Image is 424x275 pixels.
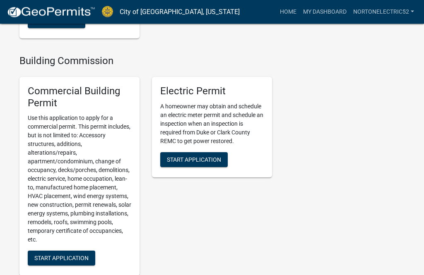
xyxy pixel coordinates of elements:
[300,4,350,20] a: My Dashboard
[160,103,264,146] p: A homeowner may obtain and schedule an electric meter permit and schedule an inspection when an i...
[277,4,300,20] a: Home
[160,153,228,167] button: Start Application
[102,6,113,17] img: City of Jeffersonville, Indiana
[160,86,264,98] h5: Electric Permit
[28,86,131,110] h5: Commercial Building Permit
[34,18,79,24] span: Start Renewal
[28,114,131,244] p: Use this application to apply for a commercial permit. This permit includes, but is not limited t...
[19,55,272,67] h4: Building Commission
[34,255,89,262] span: Start Application
[350,4,417,20] a: Nortonelectric52
[28,251,95,266] button: Start Application
[120,5,240,19] a: City of [GEOGRAPHIC_DATA], [US_STATE]
[167,156,221,163] span: Start Application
